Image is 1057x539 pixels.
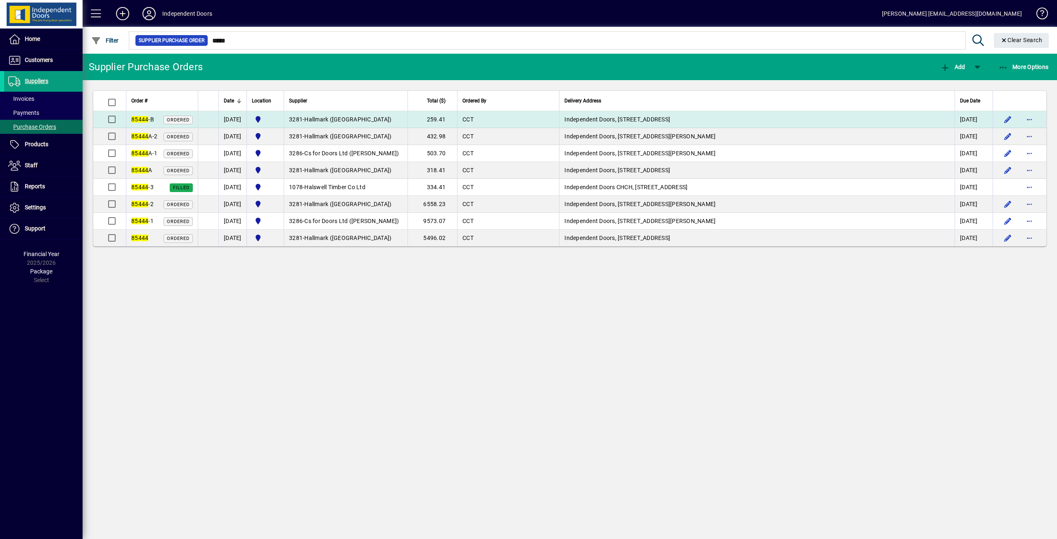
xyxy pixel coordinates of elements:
[289,167,303,173] span: 3281
[25,162,38,169] span: Staff
[252,182,279,192] span: Cromwell Central Otago
[564,96,601,105] span: Delivery Address
[559,111,955,128] td: Independent Doors, [STREET_ADDRESS]
[1023,113,1036,126] button: More options
[462,218,474,224] span: CCT
[4,155,83,176] a: Staff
[8,95,34,102] span: Invoices
[289,184,303,190] span: 1078
[998,64,1049,70] span: More Options
[4,29,83,50] a: Home
[882,7,1022,20] div: [PERSON_NAME] [EMAIL_ADDRESS][DOMAIN_NAME]
[131,96,147,105] span: Order #
[955,196,993,213] td: [DATE]
[167,219,190,224] span: Ordered
[284,230,408,246] td: -
[224,96,242,105] div: Date
[462,96,554,105] div: Ordered By
[131,201,148,207] em: 85444
[955,213,993,230] td: [DATE]
[284,213,408,230] td: -
[462,201,474,207] span: CCT
[131,133,157,140] span: A-2
[252,131,279,141] span: Cromwell Central Otago
[1001,164,1014,177] button: Edit
[559,162,955,179] td: Independent Doors, [STREET_ADDRESS]
[4,197,83,218] a: Settings
[252,216,279,226] span: Cromwell Central Otago
[162,7,212,20] div: Independent Doors
[8,123,56,130] span: Purchase Orders
[940,64,965,70] span: Add
[462,184,474,190] span: CCT
[955,111,993,128] td: [DATE]
[955,179,993,196] td: [DATE]
[252,148,279,158] span: Cromwell Central Otago
[25,225,45,232] span: Support
[167,151,190,157] span: Ordered
[252,233,279,243] span: Cromwell Central Otago
[252,114,279,124] span: Cromwell Central Otago
[284,162,408,179] td: -
[218,213,246,230] td: [DATE]
[559,145,955,162] td: Independent Doors, [STREET_ADDRESS][PERSON_NAME]
[960,96,980,105] span: Due Date
[218,145,246,162] td: [DATE]
[994,33,1049,48] button: Clear
[289,218,303,224] span: 3286
[218,128,246,145] td: [DATE]
[167,202,190,207] span: Ordered
[289,116,303,123] span: 3281
[4,134,83,155] a: Products
[25,204,46,211] span: Settings
[289,150,303,157] span: 3286
[413,96,453,105] div: Total ($)
[4,176,83,197] a: Reports
[408,111,457,128] td: 259.41
[131,218,154,224] span: -1
[218,179,246,196] td: [DATE]
[955,162,993,179] td: [DATE]
[462,96,486,105] span: Ordered By
[252,96,271,105] span: Location
[4,50,83,71] a: Customers
[462,167,474,173] span: CCT
[131,184,154,190] span: -3
[131,184,148,190] em: 85444
[304,184,365,190] span: Halswell Timber Co Ltd
[252,165,279,175] span: Cromwell Central Otago
[559,196,955,213] td: Independent Doors, [STREET_ADDRESS][PERSON_NAME]
[4,218,83,239] a: Support
[284,196,408,213] td: -
[304,218,399,224] span: Cs for Doors Ltd ([PERSON_NAME])
[131,116,148,123] em: 85444
[167,168,190,173] span: Ordered
[131,133,148,140] em: 85444
[131,201,154,207] span: -2
[4,120,83,134] a: Purchase Orders
[289,96,307,105] span: Supplier
[559,213,955,230] td: Independent Doors, [STREET_ADDRESS][PERSON_NAME]
[960,96,988,105] div: Due Date
[284,145,408,162] td: -
[1001,197,1014,211] button: Edit
[559,179,955,196] td: Independent Doors CHCH, [STREET_ADDRESS]
[1023,130,1036,143] button: More options
[131,150,157,157] span: A-1
[1023,231,1036,245] button: More options
[131,116,154,123] span: -B
[25,183,45,190] span: Reports
[131,150,148,157] em: 85444
[131,218,148,224] em: 85444
[218,230,246,246] td: [DATE]
[24,251,59,257] span: Financial Year
[91,37,119,44] span: Filter
[427,96,446,105] span: Total ($)
[304,201,391,207] span: Hallmark ([GEOGRAPHIC_DATA])
[284,111,408,128] td: -
[8,109,39,116] span: Payments
[224,96,234,105] span: Date
[1023,214,1036,228] button: More options
[25,57,53,63] span: Customers
[955,128,993,145] td: [DATE]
